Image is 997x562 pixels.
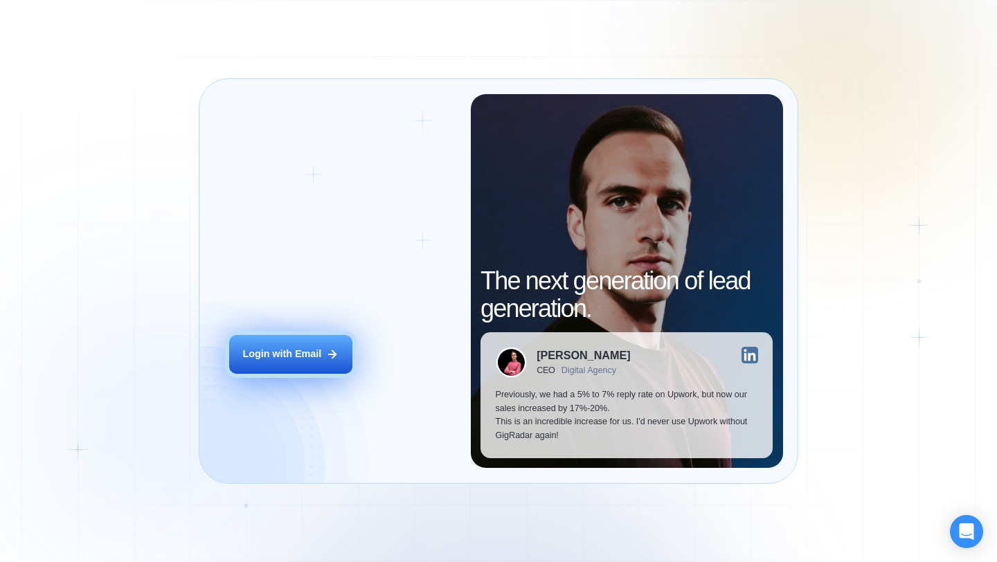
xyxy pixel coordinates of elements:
button: Login with Email [229,335,352,374]
div: Open Intercom Messenger [950,515,983,548]
div: Login with Email [242,347,321,361]
h2: The next generation of lead generation. [480,267,773,322]
div: [PERSON_NAME] [537,350,630,361]
div: CEO [537,365,555,375]
div: Digital Agency [562,365,616,375]
p: Previously, we had a 5% to 7% reply rate on Upwork, but now our sales increased by 17%-20%. This ... [496,388,758,443]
